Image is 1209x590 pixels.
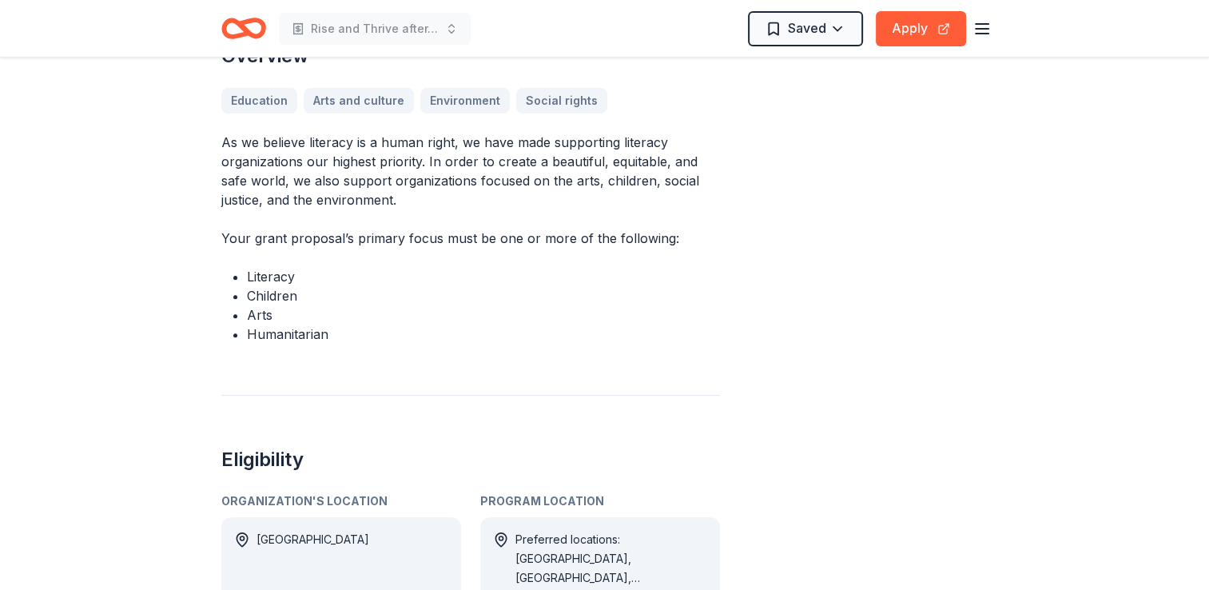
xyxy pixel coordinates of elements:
[748,11,863,46] button: Saved
[247,325,720,344] li: Humanitarian
[221,447,720,472] h2: Eligibility
[257,530,369,588] div: [GEOGRAPHIC_DATA]
[221,229,720,248] p: Your grant proposal’s primary focus must be one or more of the following:
[247,267,720,286] li: Literacy
[788,18,826,38] span: Saved
[480,492,720,511] div: Program Location
[279,13,471,45] button: Rise and Thrive after-school program
[221,133,720,209] p: As we believe literacy is a human right, we have made supporting literacy organizations our highe...
[311,19,439,38] span: Rise and Thrive after-school program
[221,10,266,47] a: Home
[247,286,720,305] li: Children
[876,11,966,46] button: Apply
[221,492,461,511] div: Organization's Location
[515,530,707,588] div: Preferred locations: [GEOGRAPHIC_DATA], [GEOGRAPHIC_DATA], [GEOGRAPHIC_DATA], All eligible locati...
[247,305,720,325] li: Arts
